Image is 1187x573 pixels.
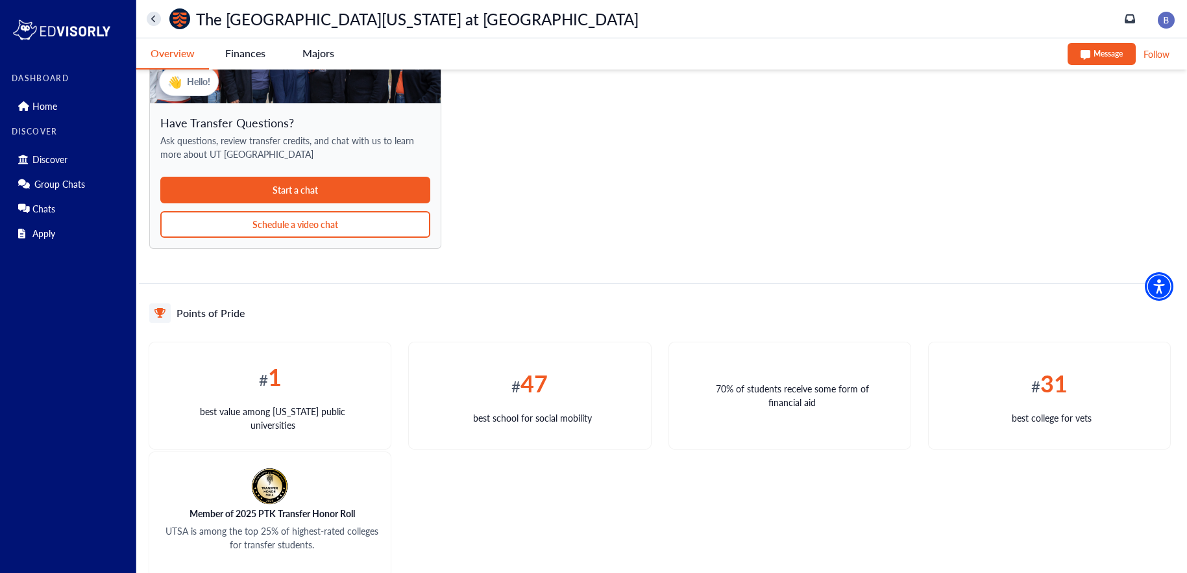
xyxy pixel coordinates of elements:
[34,179,85,190] p: Group Chats
[12,17,112,43] img: logo
[32,203,55,214] p: Chats
[1031,366,1068,401] p: #
[167,73,182,90] div: 👋
[136,38,209,70] button: Overview
[12,127,128,136] label: DISCOVER
[12,149,128,170] div: Discover
[511,366,548,401] p: #
[1068,43,1136,65] button: Message
[259,359,282,394] p: #
[160,507,384,520] p: Member of 2025 PTK Transfer Honor Roll
[160,177,430,203] button: Start a chat
[32,228,55,239] p: Apply
[12,74,128,83] label: DASHBOARD
[169,8,190,29] img: universityName
[268,360,282,393] span: 1
[12,198,128,219] div: Chats
[160,114,430,131] span: Have Transfer Questions?
[32,154,67,165] p: Discover
[473,411,592,425] p: best school for social mobility
[160,524,384,552] p: UTSA is among the top 25% of highest-rated colleges for transfer students.
[159,67,219,96] div: Hello!
[1012,411,1092,425] p: best college for vets
[1142,46,1171,62] button: Follow
[12,173,128,194] div: Group Chats
[182,405,364,432] p: best value among [US_STATE] public universities
[1040,366,1068,400] span: 31
[160,134,430,161] span: Ask questions, review transfer credits, and chat with us to learn more about UT [GEOGRAPHIC_DATA]
[282,38,354,68] button: Majors
[147,12,161,26] button: home
[520,366,548,400] span: 47
[701,382,883,409] p: 70% of students receive some form of financial aid
[1158,12,1175,29] img: image
[160,211,430,238] button: Schedule a video chat
[1145,272,1173,301] div: Accessibility Menu
[12,223,128,244] div: Apply
[196,12,639,26] p: The [GEOGRAPHIC_DATA][US_STATE] at [GEOGRAPHIC_DATA]
[209,38,282,68] button: Finances
[32,101,57,112] p: Home
[249,466,290,507] img: Member of 2025 PTK Transfer Honor Roll
[12,96,128,116] div: Home
[177,306,245,320] h5: Points of Pride
[1125,14,1135,24] a: inbox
